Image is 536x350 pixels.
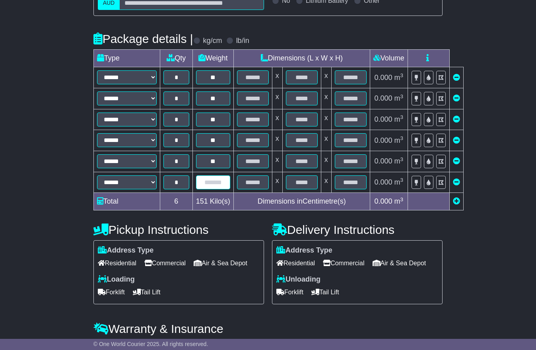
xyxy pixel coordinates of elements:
td: Volume [370,50,408,67]
span: © One World Courier 2025. All rights reserved. [93,341,208,347]
span: Commercial [323,257,364,269]
label: Unloading [276,275,320,284]
td: x [272,67,282,88]
span: 0.000 [374,94,392,102]
td: x [321,172,331,193]
td: Qty [160,50,192,67]
a: Remove this item [453,94,460,102]
a: Remove this item [453,136,460,144]
span: Forklift [98,286,125,298]
span: Commercial [144,257,186,269]
td: Type [93,50,160,67]
span: 0.000 [374,136,392,144]
a: Add new item [453,197,460,205]
span: m [394,74,404,82]
h4: Package details | [93,32,193,45]
td: Dimensions in Centimetre(s) [233,193,370,210]
h4: Warranty & Insurance [93,322,443,335]
td: x [321,130,331,151]
sup: 3 [400,114,404,120]
span: 0.000 [374,74,392,82]
span: m [394,94,404,102]
label: Loading [98,275,135,284]
span: m [394,178,404,186]
span: m [394,136,404,144]
label: lb/in [236,37,249,45]
label: Address Type [98,246,154,255]
a: Remove this item [453,115,460,123]
span: m [394,157,404,165]
sup: 3 [400,135,404,141]
td: 6 [160,193,192,210]
td: x [272,88,282,109]
td: x [272,109,282,130]
td: x [321,67,331,88]
td: Total [93,193,160,210]
span: Residential [276,257,315,269]
span: Tail Lift [133,286,161,298]
td: x [321,109,331,130]
span: Forklift [276,286,303,298]
span: 151 [196,197,208,205]
sup: 3 [400,196,404,202]
label: kg/cm [203,37,222,45]
a: Remove this item [453,178,460,186]
span: m [394,197,404,205]
span: 0.000 [374,178,392,186]
span: Air & Sea Depot [373,257,426,269]
a: Remove this item [453,74,460,82]
td: Kilo(s) [192,193,233,210]
sup: 3 [400,156,404,162]
sup: 3 [400,177,404,183]
span: Air & Sea Depot [194,257,247,269]
span: m [394,115,404,123]
td: x [272,151,282,172]
span: 0.000 [374,157,392,165]
td: x [321,151,331,172]
td: x [272,172,282,193]
label: Address Type [276,246,332,255]
span: 0.000 [374,115,392,123]
sup: 3 [400,72,404,78]
sup: 3 [400,93,404,99]
span: Residential [98,257,136,269]
a: Remove this item [453,157,460,165]
h4: Pickup Instructions [93,223,264,236]
td: x [321,88,331,109]
td: Weight [192,50,233,67]
span: Tail Lift [311,286,339,298]
h4: Delivery Instructions [272,223,443,236]
td: Dimensions (L x W x H) [233,50,370,67]
td: x [272,130,282,151]
span: 0.000 [374,197,392,205]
